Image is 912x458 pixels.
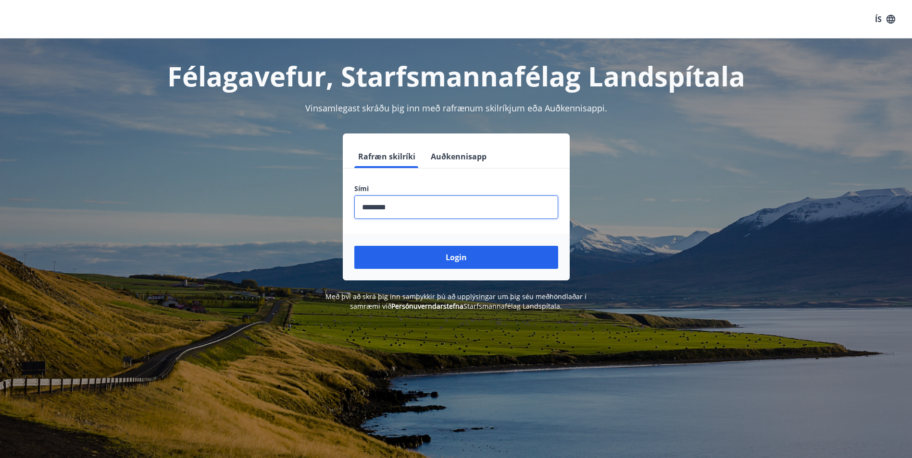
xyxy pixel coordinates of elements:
[354,184,558,193] label: Sími
[122,58,791,94] h1: Félagavefur, Starfsmannafélag Landspítala
[325,292,587,311] span: Með því að skrá þig inn samþykkir þú að upplýsingar um þig séu meðhöndlaðar í samræmi við Starfsm...
[354,246,558,269] button: Login
[391,301,463,311] a: Persónuverndarstefna
[354,145,419,168] button: Rafræn skilríki
[427,145,490,168] button: Auðkennisapp
[870,11,900,28] button: ÍS
[305,102,607,114] span: Vinsamlegast skráðu þig inn með rafrænum skilríkjum eða Auðkennisappi.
